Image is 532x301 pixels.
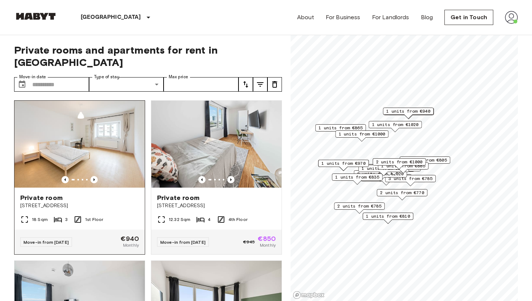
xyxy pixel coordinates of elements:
[380,189,424,196] span: 2 units from €770
[169,216,190,223] span: 12.32 Sqm
[335,174,379,180] span: 1 units from €835
[372,13,409,22] a: For Landlords
[121,235,139,242] span: €940
[238,77,253,92] button: tune
[198,176,206,183] button: Previous image
[14,44,282,68] span: Private rooms and apartments for rent in [GEOGRAPHIC_DATA]
[388,175,432,182] span: 3 units from €785
[85,216,103,223] span: 1st Floor
[385,175,436,186] div: Map marker
[227,176,235,183] button: Previous image
[297,13,314,22] a: About
[332,174,383,185] div: Map marker
[505,11,518,24] img: avatar
[160,239,206,245] span: Move-in from [DATE]
[371,164,418,171] span: 1 units from €1010
[14,100,145,255] a: Marketing picture of unit DE-02-037-02MPrevious imagePrevious imagePrivate room[STREET_ADDRESS]18...
[65,216,68,223] span: 3
[383,108,434,119] div: Map marker
[377,189,427,200] div: Map marker
[19,74,46,80] label: Move-in date
[318,125,363,131] span: 1 units from €865
[421,13,433,22] a: Blog
[157,193,199,202] span: Private room
[386,108,430,114] span: 1 units from €940
[363,213,413,224] div: Map marker
[123,242,139,248] span: Monthly
[20,202,139,209] span: [STREET_ADDRESS]
[339,131,385,137] span: 1 units from €1000
[335,130,389,142] div: Map marker
[208,216,211,223] span: 4
[444,10,493,25] a: Get in Touch
[376,159,423,165] span: 2 units from €1000
[228,216,248,223] span: 4th Floor
[62,176,69,183] button: Previous image
[151,101,282,188] img: Marketing picture of unit DE-02-022-003-03HF
[14,13,58,20] img: Habyt
[373,158,426,170] div: Map marker
[81,13,141,22] p: [GEOGRAPHIC_DATA]
[400,156,450,168] div: Map marker
[321,160,366,167] span: 1 units from €970
[169,74,188,80] label: Max price
[318,160,369,171] div: Map marker
[32,216,48,223] span: 18 Sqm
[94,74,119,80] label: Type of stay
[253,77,267,92] button: tune
[14,101,145,188] img: Marketing picture of unit DE-02-037-02M
[334,202,385,214] div: Map marker
[157,202,276,209] span: [STREET_ADDRESS]
[403,157,447,163] span: 1 units from €805
[267,77,282,92] button: tune
[20,193,63,202] span: Private room
[258,235,276,242] span: €850
[243,239,255,245] span: €945
[293,291,325,299] a: Mapbox logo
[315,124,366,135] div: Map marker
[326,13,360,22] a: For Business
[369,121,422,132] div: Map marker
[151,100,282,255] a: Marketing picture of unit DE-02-022-003-03HFPrevious imagePrevious imagePrivate room[STREET_ADDRE...
[90,176,98,183] button: Previous image
[366,213,410,220] span: 1 units from €810
[260,242,276,248] span: Monthly
[372,121,419,128] span: 1 units from €1020
[15,77,29,92] button: Choose date
[24,239,69,245] span: Move-in from [DATE]
[337,203,381,209] span: 2 units from €785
